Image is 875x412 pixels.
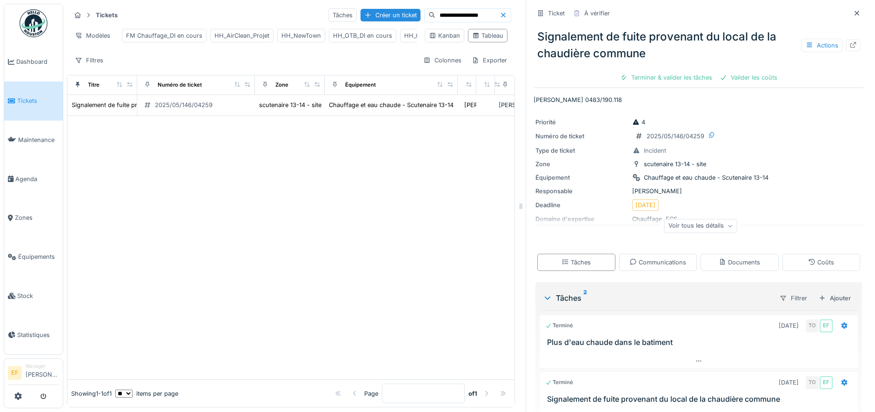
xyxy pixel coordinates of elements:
[535,187,628,196] div: Responsable
[15,175,59,183] span: Agenda
[4,121,63,160] a: Maintenance
[468,389,477,398] strong: of 1
[534,95,864,104] p: [PERSON_NAME] 0483/190.118
[815,292,855,304] div: Ajouter
[629,258,686,267] div: Communications
[647,132,704,141] div: 2025/05/146/04259
[429,31,460,40] div: Kanban
[632,118,645,127] div: 4
[472,31,503,40] div: Tableau
[115,389,178,398] div: items per page
[820,319,833,332] div: EF
[419,54,466,67] div: Colonnes
[719,258,760,267] div: Documents
[18,252,59,261] span: Équipements
[126,31,202,40] div: FM Chauffage_DI en cours
[214,31,269,40] div: HH_AirClean_Projet
[547,395,854,404] h3: Signalement de fuite provenant du local de la chaudière commune
[808,258,834,267] div: Coûts
[92,11,121,20] strong: Tickets
[4,237,63,277] a: Équipements
[802,39,842,52] div: Actions
[71,29,114,42] div: Modèles
[158,81,202,89] div: Numéro de ticket
[345,81,376,89] div: Équipement
[464,101,553,109] div: [PERSON_NAME] 0483/190.118
[779,321,799,330] div: [DATE]
[404,31,474,40] div: HH_OTB_Projet en cours
[779,378,799,387] div: [DATE]
[4,315,63,354] a: Statistiques
[88,81,100,89] div: Titre
[468,54,511,67] div: Exporter
[545,322,573,330] div: Terminé
[543,292,772,304] div: Tâches
[806,376,819,389] div: TO
[18,135,59,144] span: Maintenance
[17,331,59,339] span: Statistiques
[535,146,628,155] div: Type de ticket
[20,9,47,37] img: Badge_color-CXgf-gQk.svg
[72,101,259,109] div: Signalement de fuite provenant du local de la chaudière commune
[535,201,628,209] div: Deadline
[583,292,587,304] sup: 2
[535,187,862,196] div: [PERSON_NAME]
[499,101,561,109] div: [PERSON_NAME]
[664,219,737,233] div: Voir tous les détails
[71,54,107,67] div: Filtres
[545,378,573,386] div: Terminé
[584,9,610,18] div: À vérifier
[8,363,59,385] a: EF Manager[PERSON_NAME]
[26,363,59,383] li: [PERSON_NAME]
[329,101,454,109] div: Chauffage et eau chaude - Scutenaire 13-14
[561,258,591,267] div: Tâches
[4,81,63,121] a: Tickets
[644,173,768,182] div: Chauffage et eau chaude - Scutenaire 13-14
[8,366,22,380] li: EF
[775,291,811,305] div: Filtrer
[364,389,378,398] div: Page
[275,81,288,89] div: Zone
[4,159,63,198] a: Agenda
[535,118,628,127] div: Priorité
[361,9,421,21] div: Créer un ticket
[4,277,63,316] a: Stock
[644,160,706,169] div: scutenaire 13-14 - site
[17,291,59,300] span: Stock
[15,213,59,222] span: Zones
[820,376,833,389] div: EF
[16,57,59,66] span: Dashboard
[635,201,655,209] div: [DATE]
[534,25,864,66] div: Signalement de fuite provenant du local de la chaudière commune
[535,160,628,169] div: Zone
[17,96,59,105] span: Tickets
[4,198,63,237] a: Zones
[616,71,716,84] div: Terminer & valider les tâches
[547,338,854,347] h3: Plus d'eau chaude dans le batiment
[26,363,59,370] div: Manager
[155,101,213,109] div: 2025/05/146/04259
[644,146,666,155] div: Incident
[71,389,112,398] div: Showing 1 - 1 of 1
[328,8,357,22] div: Tâches
[4,42,63,81] a: Dashboard
[806,319,819,332] div: TO
[281,31,321,40] div: HH_NewTown
[535,173,628,182] div: Équipement
[333,31,392,40] div: HH_OTB_DI en cours
[716,71,781,84] div: Valider les coûts
[259,101,321,109] div: scutenaire 13-14 - site
[535,132,628,141] div: Numéro de ticket
[548,9,565,18] div: Ticket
